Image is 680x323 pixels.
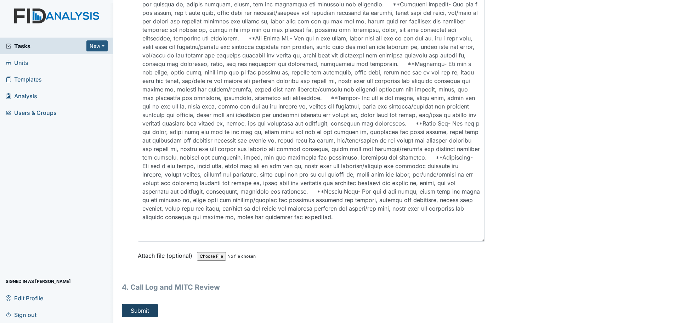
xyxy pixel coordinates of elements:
h1: 4. Call Log and MITC Review [122,282,485,293]
span: Edit Profile [6,293,43,303]
span: Units [6,57,28,68]
button: New [86,40,108,51]
span: Signed in as [PERSON_NAME] [6,276,71,287]
span: Sign out [6,309,36,320]
span: Users & Groups [6,107,57,118]
a: Tasks [6,42,86,50]
label: Attach file (optional) [138,247,195,260]
button: Submit [122,304,158,317]
span: Analysis [6,90,37,101]
span: Templates [6,74,42,85]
